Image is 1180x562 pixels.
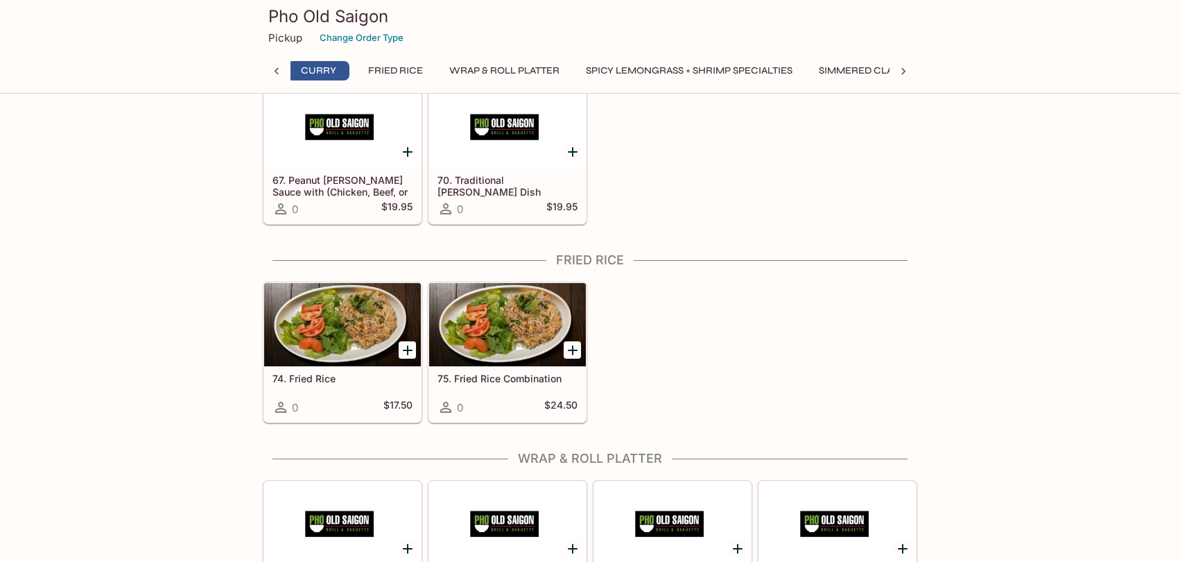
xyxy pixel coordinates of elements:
[272,174,413,197] h5: 67. Peanut [PERSON_NAME] Sauce with (Chicken, Beef, or Fried Tofu)
[429,283,586,366] div: 75. Fried Rice Combination
[811,61,930,80] button: Simmered Clay-Pot
[264,283,421,366] div: 74. Fried Rice
[546,201,578,217] h5: $19.95
[544,399,578,416] h5: $24.50
[313,27,410,49] button: Change Order Type
[437,174,578,197] h5: 70. Traditional [PERSON_NAME] Dish
[564,540,581,557] button: Add 77. Pounded Shrimp on Sugarcane
[437,373,578,384] h5: 75. Fried Rice Combination
[894,540,911,557] button: Add 79. Rolled-up Marinated Grilled Beef
[381,201,413,217] h5: $19.95
[292,401,298,414] span: 0
[564,143,581,160] button: Add 70. Traditional Curry Dish
[428,84,587,224] a: 70. Traditional [PERSON_NAME] Dish0$19.95
[399,143,416,160] button: Add 67. Peanut Curry Sauce with (Chicken, Beef, or Fried Tofu)
[268,31,302,44] p: Pickup
[442,61,567,80] button: Wrap & Roll Platter
[361,61,431,80] button: Fried Rice
[729,540,746,557] button: Add 78. BBQ Pork, Roasted Ground Pork & Spring Rolls
[457,203,463,216] span: 0
[578,61,800,80] button: Spicy Lemongrass + Shrimp Specialties
[263,451,917,466] h4: Wrap & Roll Platter
[272,373,413,384] h5: 74. Fried Rice
[263,253,917,268] h4: Fried Rice
[429,85,586,168] div: 70. Traditional Curry Dish
[428,282,587,423] a: 75. Fried Rice Combination0$24.50
[263,282,422,423] a: 74. Fried Rice0$17.50
[263,84,422,224] a: 67. Peanut [PERSON_NAME] Sauce with (Chicken, Beef, or Fried Tofu)0$19.95
[383,399,413,416] h5: $17.50
[292,203,298,216] span: 0
[564,341,581,359] button: Add 75. Fried Rice Combination
[399,540,416,557] button: Add 76. Pounded Shrimp, BBQ Pork & Roasted Ground Pork
[268,6,912,27] h3: Pho Old Saigon
[287,61,349,80] button: Curry
[457,401,463,414] span: 0
[399,341,416,359] button: Add 74. Fried Rice
[264,85,421,168] div: 67. Peanut Curry Sauce with (Chicken, Beef, or Fried Tofu)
